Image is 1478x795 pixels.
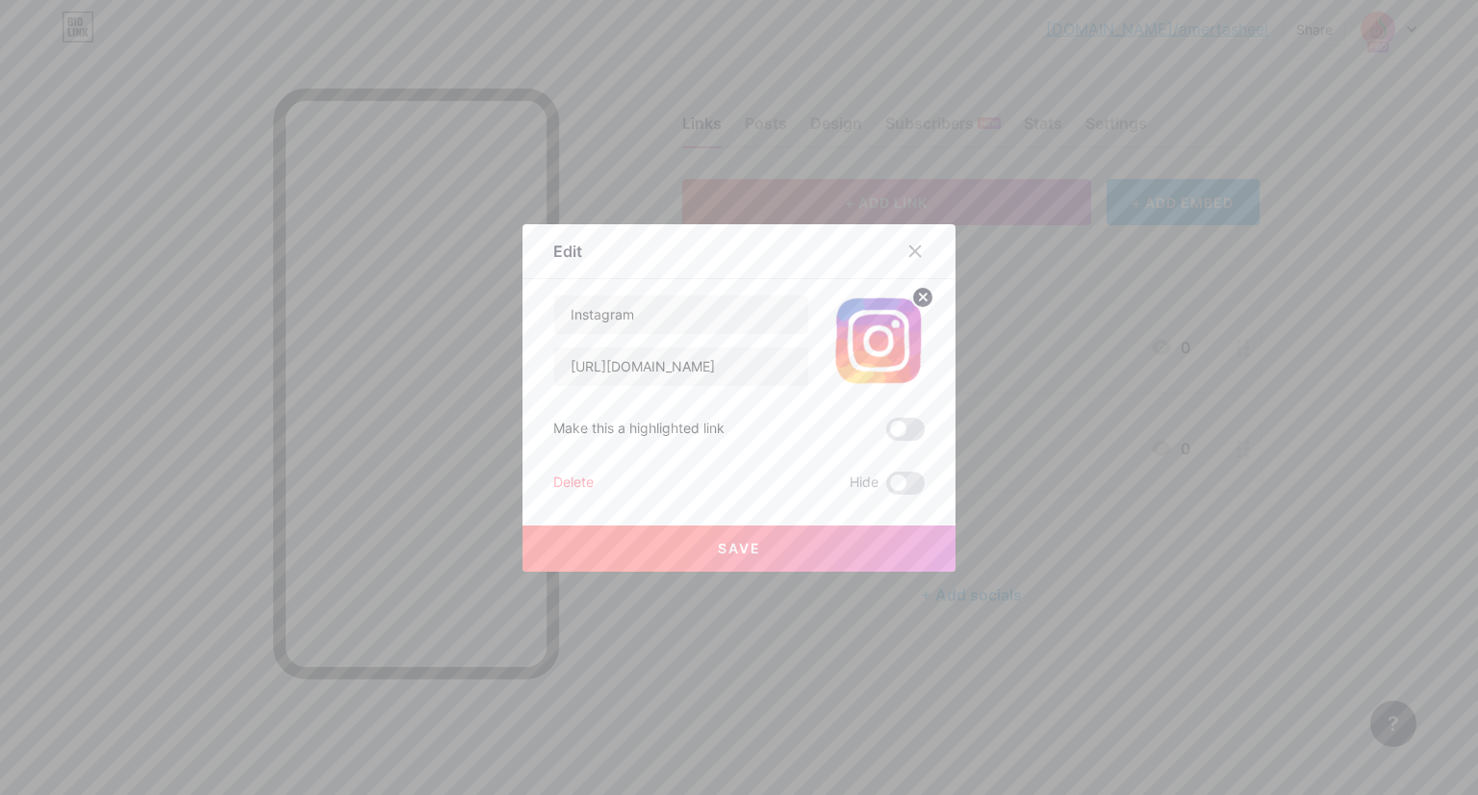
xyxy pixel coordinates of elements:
div: Edit [553,240,582,263]
div: Make this a highlighted link [553,418,725,441]
div: Delete [553,472,594,495]
span: Save [718,540,761,556]
button: Save [522,526,956,572]
input: URL [554,347,808,386]
input: Title [554,295,808,334]
span: Hide [850,472,879,495]
img: link_thumbnail [832,295,925,387]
